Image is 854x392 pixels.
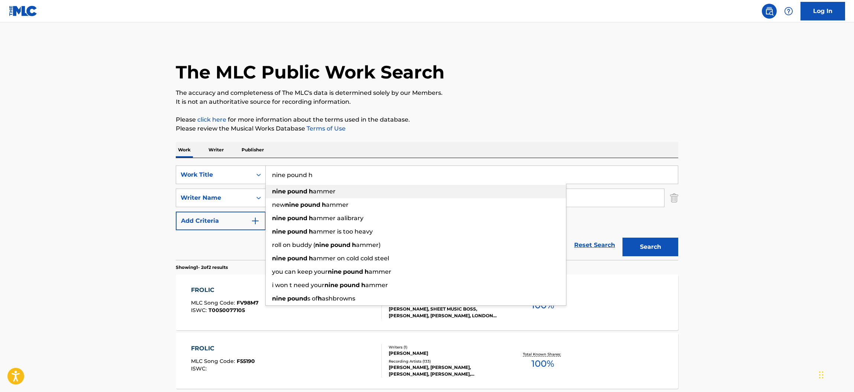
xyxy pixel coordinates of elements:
strong: nine [324,282,338,289]
strong: h [309,215,313,222]
div: [PERSON_NAME], [PERSON_NAME], [PERSON_NAME], [PERSON_NAME], [PERSON_NAME] [389,364,501,377]
span: F55190 [237,358,255,364]
span: 100 % [531,357,554,370]
span: ISWC : [191,365,208,372]
strong: h [309,188,313,195]
div: Recording Artists ( 133 ) [389,359,501,364]
p: Total Known Shares: [523,351,563,357]
img: help [784,7,793,16]
span: ammer [369,268,391,275]
strong: pound [300,201,320,208]
a: click here [197,116,226,123]
a: Public Search [762,4,777,19]
strong: pound [340,282,360,289]
p: Please for more information about the terms used in the database. [176,115,678,124]
span: MLC Song Code : [191,358,237,364]
span: ashbrowns [322,295,355,302]
strong: h [352,241,356,248]
span: you can keep your [272,268,328,275]
strong: nine [328,268,342,275]
strong: pound [287,215,307,222]
strong: nine [315,241,329,248]
button: Search [622,238,678,256]
span: ammer is too heavy [313,228,373,235]
strong: h [361,282,365,289]
div: FROLIC [191,286,259,295]
span: new [272,201,285,208]
div: Writers ( 1 ) [389,344,501,350]
span: ISWC : [191,307,208,314]
strong: h [309,228,313,235]
a: FROLICMLC Song Code:FV98M7ISWC:T0050077105Writers (1)[PERSON_NAME]Recording Artists (59)[PERSON_N... [176,274,678,330]
p: Writer [206,142,226,158]
strong: pound [287,228,307,235]
span: roll on buddy ( [272,241,315,248]
p: Publisher [239,142,266,158]
strong: nine [272,215,286,222]
a: Reset Search [570,237,619,253]
span: ammer [313,188,336,195]
strong: nine [272,255,286,262]
span: ammer [326,201,349,208]
div: Work Title [181,170,248,179]
img: MLC Logo [9,6,38,16]
span: ammer) [356,241,381,248]
span: s of [307,295,318,302]
p: Please review the Musical Works Database [176,124,678,133]
span: FV98M7 [237,299,259,306]
p: Showing 1 - 2 of 2 results [176,264,228,271]
div: [PERSON_NAME] [389,350,501,357]
strong: pound [330,241,350,248]
strong: h [309,255,313,262]
strong: h [318,295,322,302]
div: Writer Name [181,193,248,202]
p: The accuracy and completeness of The MLC's data is determined solely by our Members. [176,89,678,97]
strong: nine [272,295,286,302]
img: Delete Criterion [670,189,678,207]
a: Log In [800,2,845,20]
div: FROLIC [191,344,255,353]
strong: nine [272,188,286,195]
img: 9d2ae6d4665cec9f34b9.svg [251,216,260,225]
p: Work [176,142,193,158]
span: ammer on cold cold steel [313,255,389,262]
div: Help [781,4,796,19]
strong: pound [343,268,363,275]
strong: nine [272,228,286,235]
div: Drag [819,364,824,386]
strong: pound [287,188,307,195]
iframe: Chat Widget [817,356,854,392]
span: ammer [365,282,388,289]
strong: pound [287,255,307,262]
div: [PERSON_NAME], SHEET MUSIC BOSS, [PERSON_NAME], [PERSON_NAME], LONDON MUSIC WORKS [389,306,501,319]
a: FROLICMLC Song Code:F55190ISWC:Writers (1)[PERSON_NAME]Recording Artists (133)[PERSON_NAME], [PER... [176,333,678,389]
form: Search Form [176,166,678,260]
span: ammer aalibrary [313,215,363,222]
span: MLC Song Code : [191,299,237,306]
a: Terms of Use [305,125,346,132]
span: i won t need your [272,282,324,289]
strong: h [365,268,369,275]
p: It is not an authoritative source for recording information. [176,97,678,106]
strong: h [322,201,326,208]
button: Add Criteria [176,212,266,230]
strong: nine [285,201,299,208]
span: T0050077105 [208,307,245,314]
strong: pound [287,295,307,302]
h1: The MLC Public Work Search [176,61,444,83]
img: search [765,7,774,16]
